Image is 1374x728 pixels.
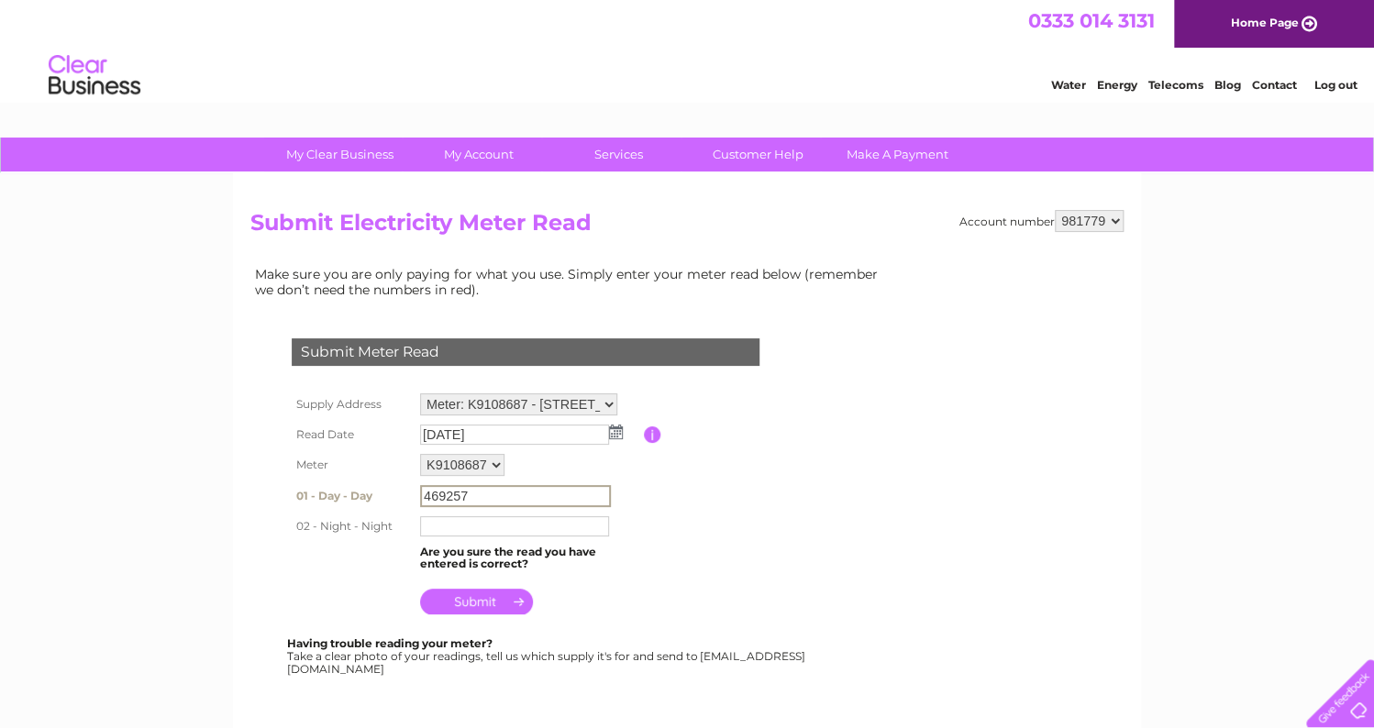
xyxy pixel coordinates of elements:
a: Contact [1252,78,1297,92]
th: Meter [287,449,416,480]
td: Make sure you are only paying for what you use. Simply enter your meter read below (remember we d... [250,262,892,301]
th: Supply Address [287,389,416,420]
a: Log out [1313,78,1357,92]
th: 02 - Night - Night [287,512,416,541]
b: Having trouble reading your meter? [287,636,493,650]
img: logo.png [48,48,141,104]
div: Take a clear photo of your readings, tell us which supply it's for and send to [EMAIL_ADDRESS][DO... [287,637,808,675]
th: Read Date [287,420,416,449]
div: Submit Meter Read [292,338,759,366]
a: Make A Payment [822,138,973,171]
a: My Account [404,138,555,171]
a: 0333 014 3131 [1028,9,1155,32]
img: ... [609,425,623,439]
a: Services [543,138,694,171]
a: Water [1051,78,1086,92]
a: Energy [1097,78,1137,92]
h2: Submit Electricity Meter Read [250,210,1124,245]
a: Customer Help [682,138,834,171]
th: 01 - Day - Day [287,480,416,512]
a: Blog [1214,78,1241,92]
td: Are you sure the read you have entered is correct? [416,541,644,576]
input: Information [644,426,661,443]
input: Submit [420,589,533,614]
a: My Clear Business [264,138,416,171]
div: Account number [959,210,1124,232]
div: Clear Business is a trading name of Verastar Limited (registered in [GEOGRAPHIC_DATA] No. 3667643... [255,10,1122,89]
a: Telecoms [1148,78,1203,92]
